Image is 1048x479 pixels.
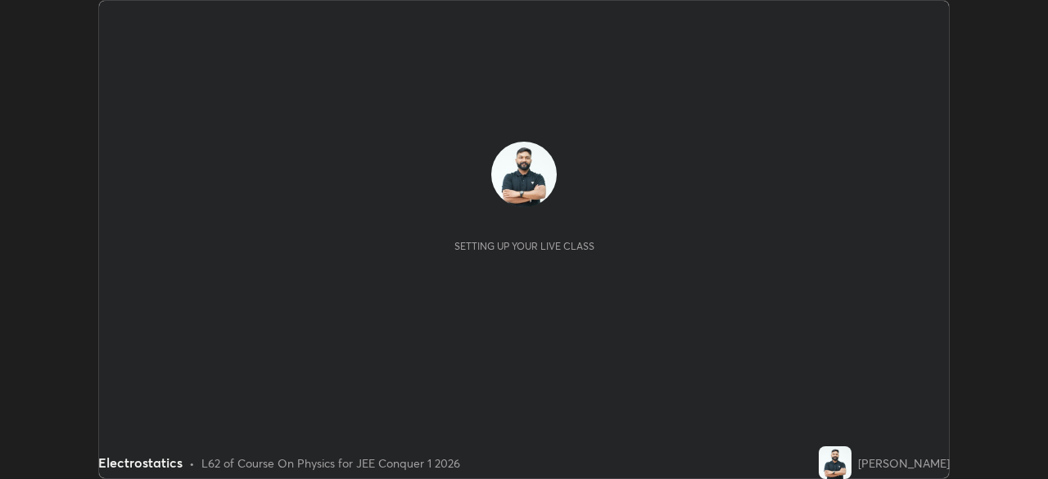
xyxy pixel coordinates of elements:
div: [PERSON_NAME] [858,454,950,472]
div: Setting up your live class [454,240,594,252]
img: a52c51f543ea4b2fa32221ed82e60da0.jpg [819,446,851,479]
div: • [189,454,195,472]
img: a52c51f543ea4b2fa32221ed82e60da0.jpg [491,142,557,207]
div: L62 of Course On Physics for JEE Conquer 1 2026 [201,454,460,472]
div: Electrostatics [98,453,183,472]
